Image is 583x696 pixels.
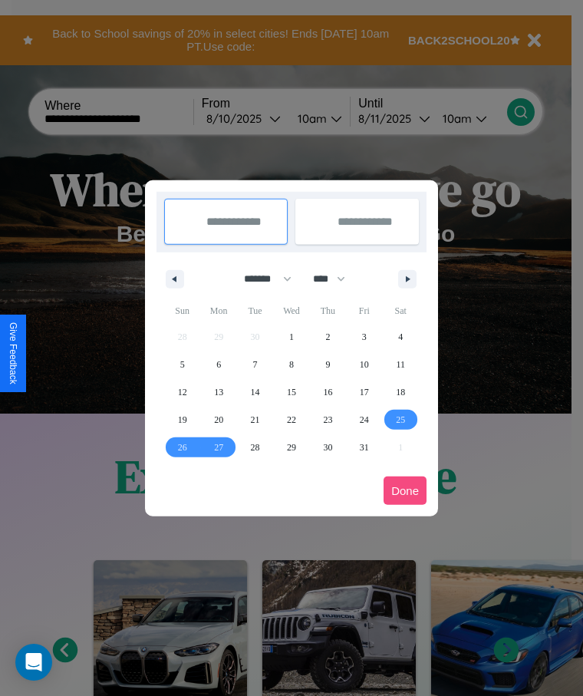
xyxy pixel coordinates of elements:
[310,406,346,434] button: 23
[360,406,369,434] span: 24
[383,299,419,323] span: Sat
[325,323,330,351] span: 2
[383,406,419,434] button: 25
[273,406,309,434] button: 22
[360,378,369,406] span: 17
[273,378,309,406] button: 15
[251,378,260,406] span: 14
[384,477,427,505] button: Done
[164,406,200,434] button: 19
[287,434,296,461] span: 29
[164,299,200,323] span: Sun
[396,378,405,406] span: 18
[164,378,200,406] button: 12
[310,323,346,351] button: 2
[164,351,200,378] button: 5
[310,434,346,461] button: 30
[323,434,332,461] span: 30
[200,351,236,378] button: 6
[383,323,419,351] button: 4
[362,323,367,351] span: 3
[251,434,260,461] span: 28
[253,351,258,378] span: 7
[237,406,273,434] button: 21
[273,351,309,378] button: 8
[237,351,273,378] button: 7
[360,351,369,378] span: 10
[214,378,223,406] span: 13
[214,406,223,434] span: 20
[346,299,382,323] span: Fri
[237,299,273,323] span: Tue
[200,406,236,434] button: 20
[383,378,419,406] button: 18
[346,378,382,406] button: 17
[178,406,187,434] span: 19
[398,323,403,351] span: 4
[237,378,273,406] button: 14
[346,406,382,434] button: 24
[273,323,309,351] button: 1
[15,644,52,681] div: Open Intercom Messenger
[289,323,294,351] span: 1
[273,299,309,323] span: Wed
[310,299,346,323] span: Thu
[310,351,346,378] button: 9
[346,434,382,461] button: 31
[287,378,296,406] span: 15
[360,434,369,461] span: 31
[237,434,273,461] button: 28
[287,406,296,434] span: 22
[178,378,187,406] span: 12
[200,299,236,323] span: Mon
[396,351,405,378] span: 11
[289,351,294,378] span: 8
[164,434,200,461] button: 26
[346,351,382,378] button: 10
[180,351,185,378] span: 5
[325,351,330,378] span: 9
[200,434,236,461] button: 27
[214,434,223,461] span: 27
[383,351,419,378] button: 11
[310,378,346,406] button: 16
[273,434,309,461] button: 29
[178,434,187,461] span: 26
[323,406,332,434] span: 23
[251,406,260,434] span: 21
[216,351,221,378] span: 6
[323,378,332,406] span: 16
[8,322,18,384] div: Give Feedback
[346,323,382,351] button: 3
[396,406,405,434] span: 25
[200,378,236,406] button: 13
